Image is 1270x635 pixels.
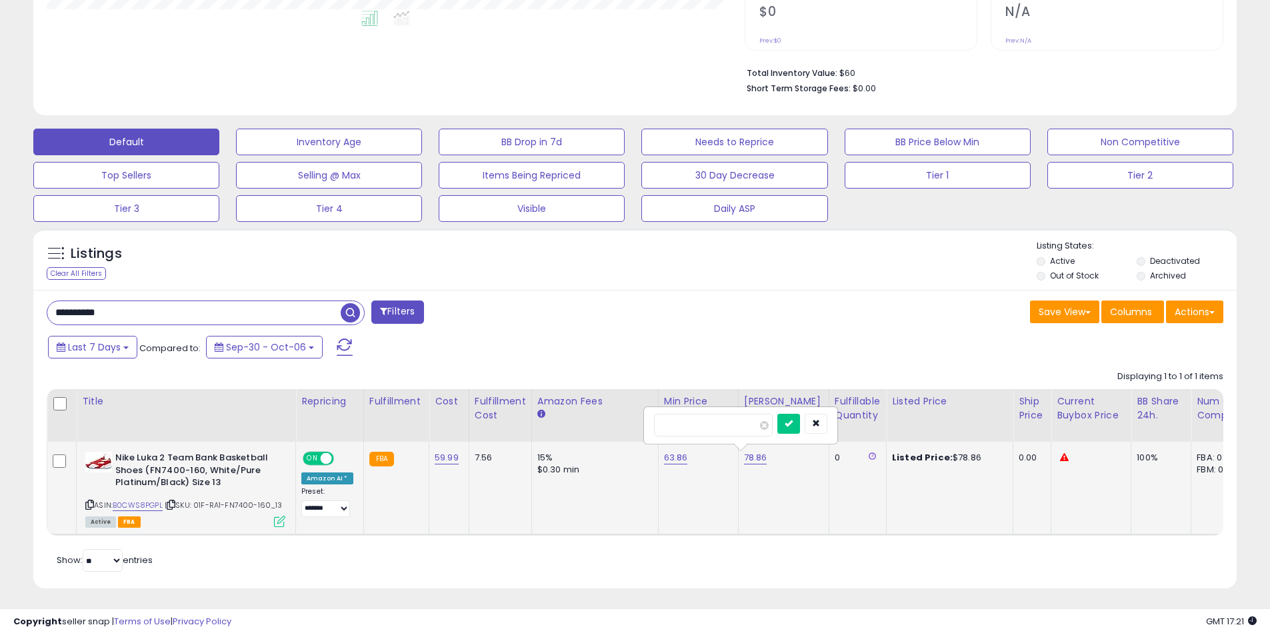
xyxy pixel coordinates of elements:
div: 100% [1137,452,1181,464]
div: Num of Comp. [1197,394,1245,422]
h2: N/A [1005,4,1223,22]
div: $0.30 min [537,464,648,476]
a: Terms of Use [114,615,171,628]
button: Tier 1 [845,162,1031,189]
div: FBM: 0 [1197,464,1241,476]
button: Tier 2 [1047,162,1233,189]
span: All listings currently available for purchase on Amazon [85,516,116,528]
b: Nike Luka 2 Team Bank Basketball Shoes (FN7400-160, White/Pure Platinum/Black) Size 13 [115,452,277,492]
li: $60 [747,64,1213,80]
button: Tier 3 [33,195,219,222]
b: Short Term Storage Fees: [747,83,851,94]
button: Last 7 Days [48,336,137,358]
a: 63.86 [664,451,688,464]
small: Amazon Fees. [537,408,545,420]
div: Cost [435,394,463,408]
div: Amazon Fees [537,394,653,408]
button: Columns [1101,301,1164,323]
span: OFF [332,453,353,464]
h5: Listings [71,245,122,263]
span: Last 7 Days [68,340,121,354]
button: Tier 4 [236,195,422,222]
a: 59.99 [435,451,459,464]
div: ASIN: [85,452,285,526]
small: Prev: N/A [1005,37,1031,45]
b: Listed Price: [892,451,953,464]
button: Daily ASP [641,195,827,222]
label: Deactivated [1150,255,1200,267]
div: Listed Price [892,394,1007,408]
p: Listing States: [1037,240,1237,253]
div: 15% [537,452,648,464]
span: 2025-10-14 17:21 GMT [1206,615,1257,628]
button: BB Price Below Min [845,129,1031,155]
button: Visible [439,195,625,222]
div: FBA: 0 [1197,452,1241,464]
button: Actions [1166,301,1223,323]
span: Show: entries [57,554,153,566]
button: Selling @ Max [236,162,422,189]
div: Ship Price [1019,394,1045,422]
div: Repricing [301,394,358,408]
button: BB Drop in 7d [439,129,625,155]
div: Title [82,394,290,408]
button: Save View [1030,301,1099,323]
span: $0.00 [853,82,876,95]
div: 0 [835,452,876,464]
small: FBA [369,452,394,466]
button: Top Sellers [33,162,219,189]
h2: $0 [759,4,977,22]
div: BB Share 24h. [1137,394,1185,422]
div: [PERSON_NAME] [744,394,823,408]
label: Active [1050,255,1075,267]
button: Filters [371,301,423,324]
span: FBA [118,516,141,528]
strong: Copyright [13,615,62,628]
div: Fulfillable Quantity [835,394,881,422]
span: Compared to: [139,342,201,354]
button: Items Being Repriced [439,162,625,189]
div: Preset: [301,487,353,517]
span: ON [304,453,321,464]
button: Non Competitive [1047,129,1233,155]
div: Fulfillment Cost [475,394,526,422]
img: 41QIAEMJSnL._SL40_.jpg [85,452,112,472]
div: 7.56 [475,452,521,464]
div: Fulfillment [369,394,423,408]
div: Clear All Filters [47,267,106,280]
button: 30 Day Decrease [641,162,827,189]
label: Out of Stock [1050,270,1099,281]
button: Needs to Reprice [641,129,827,155]
div: Displaying 1 to 1 of 1 items [1117,370,1223,383]
span: | SKU: 01F-RA1-FN7400-160_13 [165,500,283,510]
a: 78.86 [744,451,767,464]
div: seller snap | | [13,616,231,628]
small: Prev: $0 [759,37,781,45]
div: Amazon AI * [301,472,353,484]
span: Sep-30 - Oct-06 [226,340,306,354]
label: Archived [1150,270,1186,281]
div: Current Buybox Price [1057,394,1125,422]
span: Columns [1110,305,1152,318]
button: Default [33,129,219,155]
a: Privacy Policy [173,615,231,628]
div: 0.00 [1019,452,1041,464]
a: B0CWS8PGPL [113,500,163,511]
button: Sep-30 - Oct-06 [206,336,323,358]
div: Min Price [664,394,733,408]
b: Total Inventory Value: [747,67,837,79]
div: $78.86 [892,452,1003,464]
button: Inventory Age [236,129,422,155]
